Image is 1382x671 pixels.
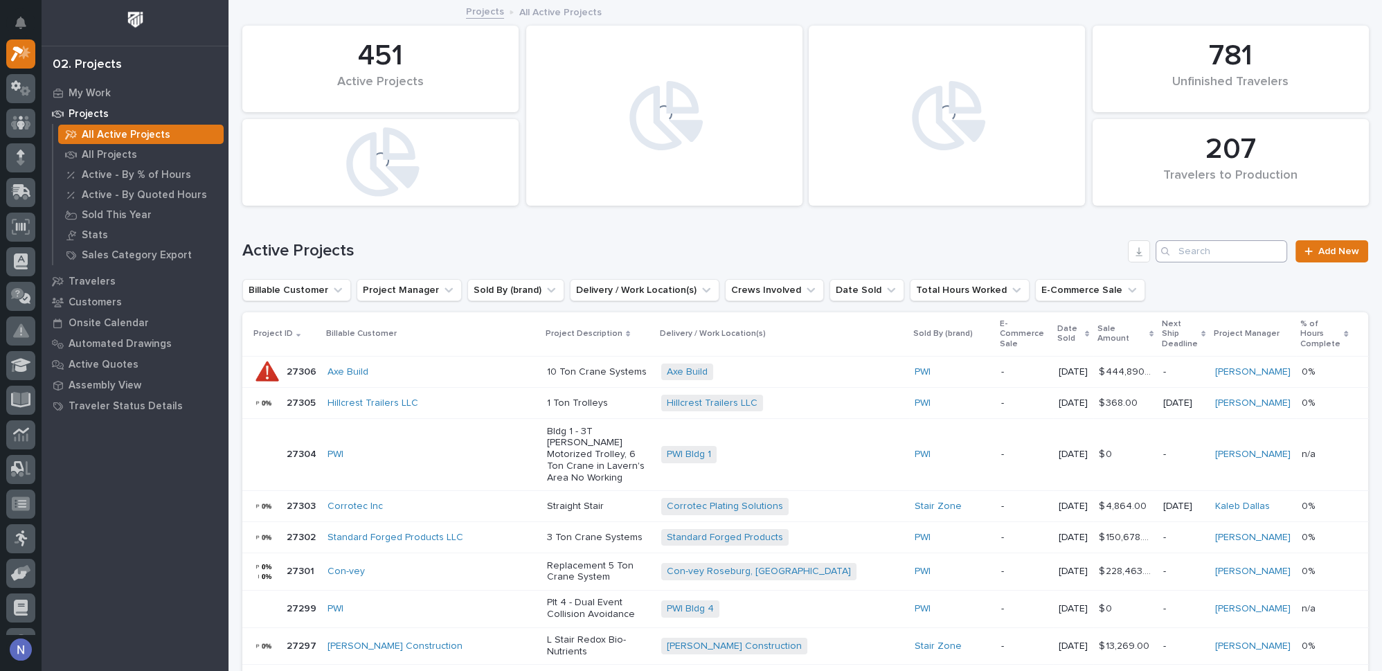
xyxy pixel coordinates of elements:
a: Travelers [42,271,228,292]
p: Automated Drawings [69,338,172,350]
button: Notifications [6,8,35,37]
p: Project Description [546,326,622,341]
p: Onsite Calendar [69,317,149,330]
a: Stair Zone [915,641,962,652]
a: PWI [915,449,931,460]
p: $ 444,890.00 [1099,364,1155,378]
p: L Stair Redox Bio-Nutrients [547,634,650,658]
p: 10 Ton Crane Systems [547,366,650,378]
p: Plt 4 - Dual Event Collision Avoidance [547,597,650,620]
a: Hillcrest Trailers LLC [327,397,418,409]
p: [DATE] [1163,501,1204,512]
p: Billable Customer [326,326,397,341]
p: [DATE] [1059,366,1088,378]
a: [PERSON_NAME] [1215,566,1291,578]
p: - [1001,366,1048,378]
p: Sold By (brand) [913,326,973,341]
p: [DATE] [1059,449,1088,460]
a: Active Quotes [42,354,228,375]
button: Date Sold [829,279,904,301]
tr: 2730127301 Con-vey Replacement 5 Ton Crane SystemCon-vey Roseburg, [GEOGRAPHIC_DATA] PWI -[DATE]$... [242,553,1371,591]
a: [PERSON_NAME] [1215,603,1291,615]
a: PWI Bldg 1 [667,449,711,460]
p: All Active Projects [82,129,170,141]
p: Delivery / Work Location(s) [660,326,766,341]
p: - [1001,501,1048,512]
a: Con-vey Roseburg, [GEOGRAPHIC_DATA] [667,566,851,578]
button: Sold By (brand) [467,279,564,301]
a: PWI [915,366,931,378]
a: PWI Bldg 4 [667,603,714,615]
p: Straight Stair [547,501,650,512]
button: Billable Customer [242,279,351,301]
p: Next Ship Deadline [1162,316,1198,352]
p: - [1163,449,1204,460]
a: Add New [1295,240,1368,262]
a: Assembly View [42,375,228,395]
p: $ 368.00 [1099,395,1140,409]
a: Active - By % of Hours [53,165,228,184]
p: [DATE] [1059,501,1088,512]
a: Corrotec Plating Solutions [667,501,783,512]
a: Projects [466,3,504,19]
p: Stats [82,229,108,242]
button: Crews Involved [725,279,824,301]
a: Standard Forged Products [667,532,783,544]
a: [PERSON_NAME] [1215,449,1291,460]
p: 0% [1302,498,1318,512]
p: - [1001,566,1048,578]
p: - [1163,603,1204,615]
a: Corrotec Inc [327,501,383,512]
div: Unfinished Travelers [1116,75,1345,104]
div: 451 [266,39,495,73]
p: [DATE] [1059,641,1088,652]
p: [DATE] [1059,566,1088,578]
p: - [1001,449,1048,460]
tr: 2730327303 Corrotec Inc Straight StairCorrotec Plating Solutions Stair Zone -[DATE]$ 4,864.00$ 4,... [242,491,1371,522]
div: 781 [1116,39,1345,73]
div: 02. Projects [53,57,122,73]
a: Hillcrest Trailers LLC [667,397,757,409]
p: Projects [69,108,109,120]
a: PWI [915,566,931,578]
div: 207 [1116,132,1345,167]
p: - [1163,532,1204,544]
p: Active - By % of Hours [82,169,191,181]
a: Con-vey [327,566,365,578]
p: Active - By Quoted Hours [82,189,207,202]
p: Sales Category Export [82,249,192,262]
a: Axe Build [327,366,368,378]
p: Date Sold [1057,321,1082,347]
p: - [1001,532,1048,544]
p: - [1163,566,1204,578]
p: 27299 [287,600,319,615]
button: Delivery / Work Location(s) [570,279,719,301]
p: Project ID [253,326,293,341]
button: Project Manager [357,279,462,301]
p: My Work [69,87,111,100]
img: Workspace Logo [123,7,148,33]
p: - [1163,641,1204,652]
p: 27305 [287,395,318,409]
p: Traveler Status Details [69,400,183,413]
a: Automated Drawings [42,333,228,354]
a: Traveler Status Details [42,395,228,416]
p: 27302 [287,529,318,544]
a: [PERSON_NAME] [1215,366,1291,378]
p: Sale Amount [1097,321,1146,347]
p: $ 4,864.00 [1099,498,1149,512]
p: % of Hours Complete [1300,316,1340,352]
a: All Projects [53,145,228,164]
p: - [1001,641,1048,652]
p: 3 Ton Crane Systems [547,532,650,544]
a: PWI [327,603,343,615]
button: Total Hours Worked [910,279,1030,301]
p: 1 Ton Trolleys [547,397,650,409]
a: Stair Zone [915,501,962,512]
p: 27304 [287,446,319,460]
p: $ 150,678.00 [1099,529,1155,544]
p: 0% [1302,563,1318,578]
input: Search [1156,240,1287,262]
h1: Active Projects [242,241,1122,261]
